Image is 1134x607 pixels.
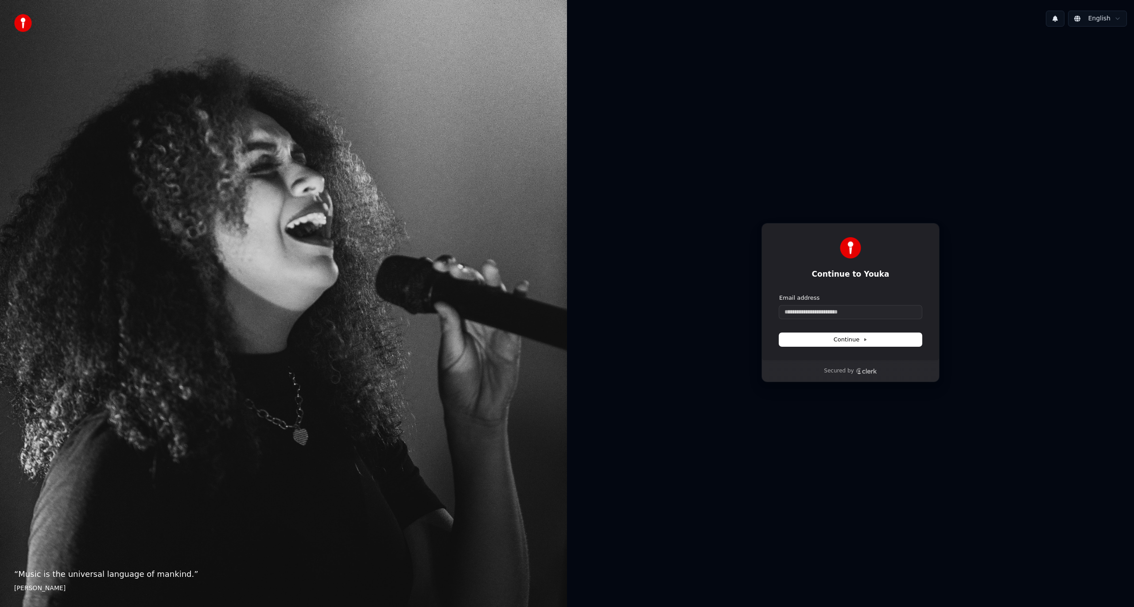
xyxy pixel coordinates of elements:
[14,584,553,593] footer: [PERSON_NAME]
[834,336,867,344] span: Continue
[779,333,922,346] button: Continue
[14,568,553,580] p: “ Music is the universal language of mankind. ”
[779,294,819,302] label: Email address
[14,14,32,32] img: youka
[840,237,861,258] img: Youka
[856,368,877,374] a: Clerk logo
[779,269,922,280] h1: Continue to Youka
[824,368,854,375] p: Secured by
